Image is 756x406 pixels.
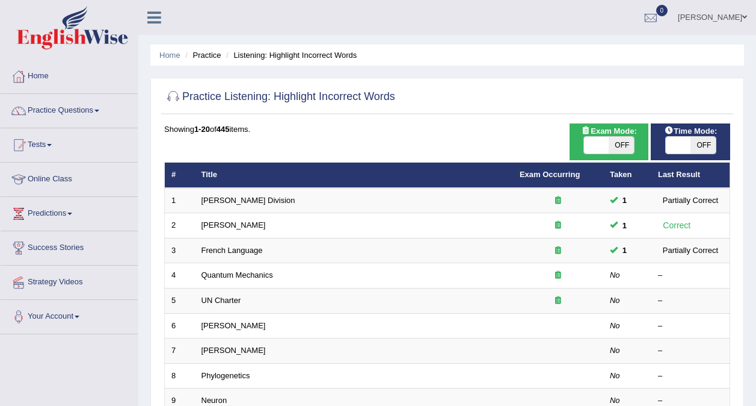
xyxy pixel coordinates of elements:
h2: Practice Listening: Highlight Incorrect Words [164,88,395,106]
b: 445 [217,125,230,134]
div: Exam occurring question [520,195,597,207]
td: 8 [165,363,195,389]
a: Your Account [1,300,138,330]
a: Quantum Mechanics [201,270,273,280]
a: Home [159,51,180,60]
a: Success Stories [1,231,138,261]
div: Partially Correct [658,194,723,207]
em: No [610,270,620,280]
a: Online Class [1,163,138,193]
a: Home [1,60,138,90]
a: Phylogenetics [201,371,250,380]
th: Title [195,163,513,188]
div: – [658,345,723,357]
a: Exam Occurring [520,170,580,179]
div: – [658,320,723,332]
td: 7 [165,339,195,364]
div: Exam occurring question [520,295,597,307]
td: 6 [165,313,195,339]
span: OFF [690,137,716,154]
div: Show exams occurring in exams [570,123,649,160]
a: [PERSON_NAME] [201,321,266,330]
a: UN Charter [201,296,241,305]
em: No [610,296,620,305]
td: 2 [165,213,195,239]
div: Exam occurring question [520,270,597,281]
li: Practice [182,49,221,61]
th: Last Result [651,163,730,188]
a: French Language [201,246,263,255]
span: 0 [656,5,668,16]
em: No [610,321,620,330]
span: Time Mode: [659,125,722,137]
div: Showing of items. [164,123,730,135]
div: Exam occurring question [520,245,597,257]
span: You can still take this question [618,244,632,257]
th: # [165,163,195,188]
div: Correct [658,219,696,233]
span: Exam Mode: [576,125,641,137]
a: Neuron [201,396,227,405]
a: Practice Questions [1,94,138,124]
div: Partially Correct [658,244,723,257]
th: Taken [603,163,651,188]
a: Predictions [1,197,138,227]
span: You can still take this question [618,219,632,232]
div: Exam occurring question [520,220,597,231]
em: No [610,346,620,355]
em: No [610,371,620,380]
b: 1-20 [194,125,210,134]
td: 5 [165,289,195,314]
a: Strategy Videos [1,266,138,296]
a: Tests [1,128,138,158]
li: Listening: Highlight Incorrect Words [223,49,357,61]
a: [PERSON_NAME] [201,220,266,230]
em: No [610,396,620,405]
td: 4 [165,263,195,289]
span: You can still take this question [618,194,632,207]
a: [PERSON_NAME] [201,346,266,355]
td: 1 [165,188,195,213]
a: [PERSON_NAME] Division [201,196,295,205]
div: – [658,295,723,307]
span: OFF [609,137,634,154]
td: 3 [165,238,195,263]
div: – [658,270,723,281]
div: – [658,370,723,382]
